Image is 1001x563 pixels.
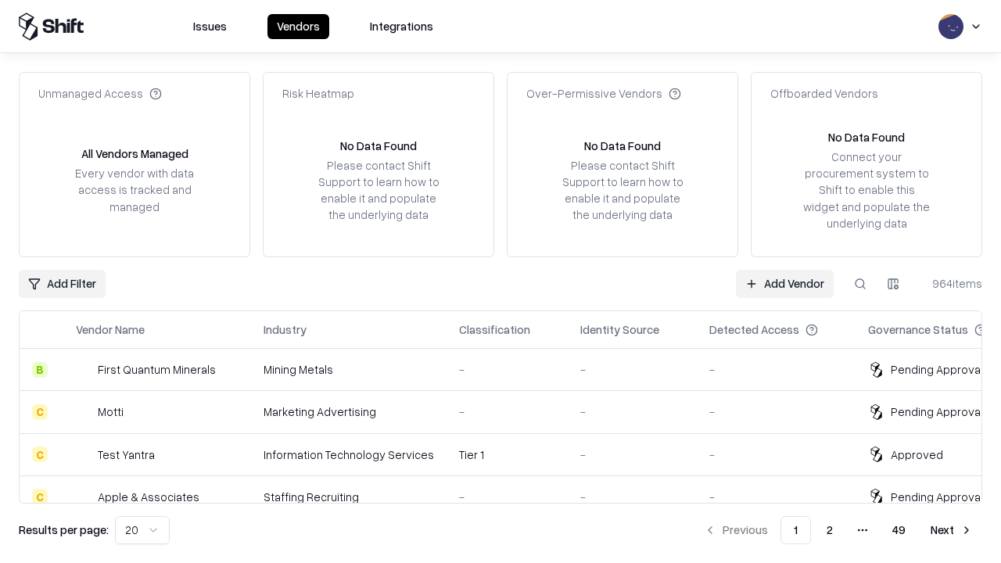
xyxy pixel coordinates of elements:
div: - [580,489,684,505]
div: Pending Approval [891,361,983,378]
button: Next [921,516,982,544]
p: Results per page: [19,522,109,538]
div: C [32,404,48,420]
div: Information Technology Services [264,446,434,463]
button: 1 [780,516,811,544]
div: Test Yantra [98,446,155,463]
div: Mining Metals [264,361,434,378]
button: 2 [814,516,845,544]
div: Staffing Recruiting [264,489,434,505]
div: No Data Found [584,138,661,154]
div: Motti [98,403,124,420]
img: First Quantum Minerals [76,362,91,378]
div: Identity Source [580,321,659,338]
div: - [459,361,555,378]
div: Unmanaged Access [38,85,162,102]
div: No Data Found [340,138,417,154]
div: Pending Approval [891,403,983,420]
button: Vendors [267,14,329,39]
div: 964 items [920,275,982,292]
div: Marketing Advertising [264,403,434,420]
div: Every vendor with data access is tracked and managed [70,165,199,214]
div: - [459,403,555,420]
div: Offboarded Vendors [770,85,878,102]
img: Apple & Associates [76,489,91,504]
div: Pending Approval [891,489,983,505]
div: Detected Access [709,321,799,338]
div: Apple & Associates [98,489,199,505]
button: Add Filter [19,270,106,298]
div: - [459,489,555,505]
div: - [709,489,843,505]
div: - [709,403,843,420]
button: Issues [184,14,236,39]
div: Risk Heatmap [282,85,354,102]
div: Tier 1 [459,446,555,463]
div: - [709,446,843,463]
div: C [32,489,48,504]
div: No Data Found [828,129,905,145]
div: All Vendors Managed [81,145,188,162]
div: Classification [459,321,530,338]
div: Please contact Shift Support to learn how to enable it and populate the underlying data [314,157,443,224]
nav: pagination [694,516,982,544]
div: - [580,361,684,378]
div: Vendor Name [76,321,145,338]
div: Over-Permissive Vendors [526,85,681,102]
a: Add Vendor [736,270,834,298]
div: Connect your procurement system to Shift to enable this widget and populate the underlying data [802,149,931,231]
div: Governance Status [868,321,968,338]
div: C [32,446,48,462]
button: 49 [880,516,918,544]
div: - [580,446,684,463]
img: Motti [76,404,91,420]
div: Industry [264,321,307,338]
div: - [709,361,843,378]
button: Integrations [361,14,443,39]
div: B [32,362,48,378]
div: First Quantum Minerals [98,361,216,378]
div: Please contact Shift Support to learn how to enable it and populate the underlying data [558,157,687,224]
div: Approved [891,446,943,463]
img: Test Yantra [76,446,91,462]
div: - [580,403,684,420]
